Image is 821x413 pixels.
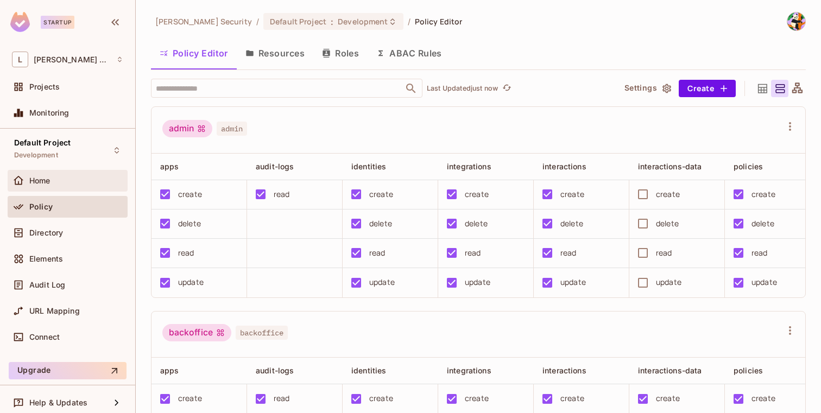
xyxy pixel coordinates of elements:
div: delete [560,218,583,230]
span: audit-logs [256,366,294,375]
button: refresh [500,82,513,95]
div: update [465,276,490,288]
button: Settings [620,80,674,97]
span: audit-logs [256,162,294,171]
span: policies [734,366,763,375]
div: create [178,188,202,200]
div: create [751,392,775,404]
div: create [178,392,202,404]
div: delete [178,218,201,230]
div: read [274,392,290,404]
div: read [274,188,290,200]
button: Create [679,80,736,97]
div: delete [656,218,679,230]
span: interactions [542,162,586,171]
div: create [369,392,393,404]
button: ABAC Rules [368,40,451,67]
span: integrations [447,366,491,375]
span: backoffice [236,326,288,340]
span: Default Project [14,138,71,147]
div: create [656,188,680,200]
div: update [369,276,395,288]
div: create [751,188,775,200]
li: / [256,16,259,27]
span: identities [351,162,387,171]
span: the active workspace [155,16,252,27]
span: Elements [29,255,63,263]
p: Last Updated just now [427,84,498,93]
button: Policy Editor [151,40,237,67]
span: integrations [447,162,491,171]
div: read [656,247,672,259]
span: admin [217,122,247,136]
span: Policy [29,202,53,211]
button: Resources [237,40,313,67]
img: SReyMgAAAABJRU5ErkJggg== [10,12,30,32]
div: create [369,188,393,200]
span: interactions [542,366,586,375]
button: Open [403,81,419,96]
span: identities [351,366,387,375]
span: URL Mapping [29,307,80,315]
span: interactions-data [638,162,702,171]
button: Roles [313,40,368,67]
span: Projects [29,82,60,91]
div: read [751,247,768,259]
span: Workspace: Lumia Security [34,55,111,64]
div: create [560,188,584,200]
span: Development [338,16,388,27]
div: admin [162,120,212,137]
div: create [465,188,489,200]
div: update [178,276,204,288]
div: read [178,247,194,259]
div: read [369,247,386,259]
span: : [330,17,334,26]
span: Connect [29,333,60,341]
div: Startup [41,16,74,29]
span: apps [160,366,179,375]
div: read [465,247,481,259]
span: Development [14,151,58,160]
div: update [656,276,681,288]
span: policies [734,162,763,171]
span: Audit Log [29,281,65,289]
div: delete [465,218,488,230]
div: create [560,392,584,404]
span: Monitoring [29,109,70,117]
span: Home [29,176,50,185]
li: / [408,16,410,27]
div: read [560,247,577,259]
span: Policy Editor [415,16,463,27]
button: Upgrade [9,362,127,379]
span: Click to refresh data [498,82,513,95]
img: David Mamistvalov [787,12,805,30]
div: backoffice [162,324,231,341]
span: refresh [502,83,511,94]
span: Default Project [270,16,326,27]
span: L [12,52,28,67]
div: update [560,276,586,288]
div: delete [369,218,392,230]
span: apps [160,162,179,171]
span: interactions-data [638,366,702,375]
div: update [751,276,777,288]
div: create [656,392,680,404]
div: create [465,392,489,404]
div: delete [751,218,774,230]
span: Directory [29,228,63,237]
span: Help & Updates [29,398,87,407]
